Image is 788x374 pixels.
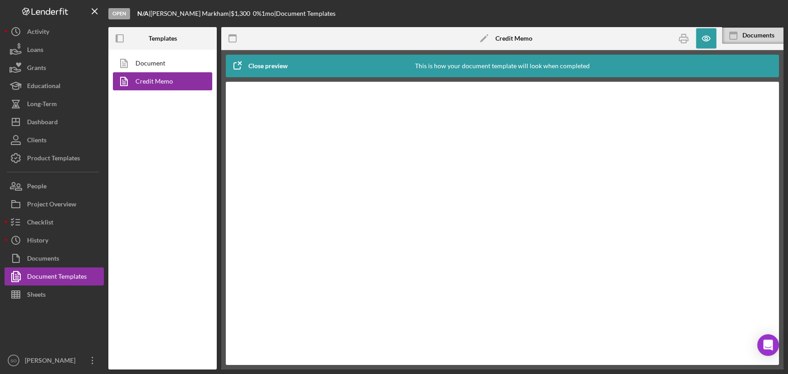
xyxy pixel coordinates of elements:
div: Open Intercom Messenger [757,334,779,356]
button: Document Templates [5,267,104,285]
div: | Document Templates [274,10,336,17]
a: Credit Memo [113,72,208,90]
div: 1 mo [261,10,274,17]
text: SO [10,358,17,363]
div: 0 % [253,10,261,17]
a: Document [113,54,208,72]
span: $1,300 [231,9,250,17]
div: Sheets [27,285,46,306]
div: | [137,10,150,17]
div: [PERSON_NAME] Markham | [150,10,231,17]
div: Close preview [248,57,288,75]
div: Document Templates [27,267,87,288]
button: SO[PERSON_NAME] [5,351,104,369]
div: Documents [742,32,783,39]
div: This is how your document template will look when completed [415,55,590,77]
button: Sheets [5,285,104,304]
div: [PERSON_NAME] [23,351,81,372]
div: Documents [27,249,59,270]
button: Documents [5,249,104,267]
button: Close preview [226,57,297,75]
div: Open [108,8,130,19]
b: Credit Memo [495,35,532,42]
b: Templates [149,35,177,42]
b: N/A [137,9,149,17]
iframe: Rich Text Area [322,91,684,356]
